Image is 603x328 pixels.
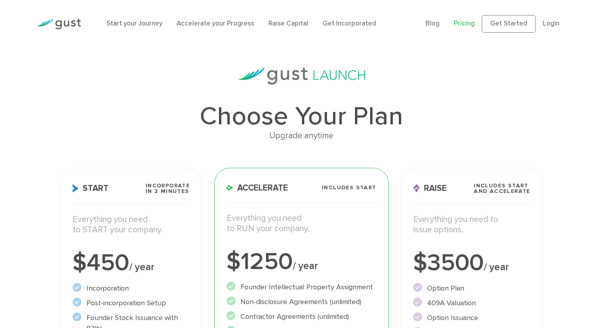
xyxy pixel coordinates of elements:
[36,19,81,29] img: Gust Logo
[227,311,376,322] li: Contractor Agreements (unlimited)
[227,282,376,293] li: Founder Intellectual Property Assignment
[73,184,108,192] span: Start
[227,184,288,192] span: Accelerate
[106,20,162,27] a: Start your Journey
[73,251,190,275] div: $450
[413,184,447,192] span: Raise
[413,214,530,236] p: Everything you need to issue options.
[454,20,475,27] a: Pricing
[73,283,190,294] li: Incorporation
[73,184,79,192] img: Start Icon X2
[413,298,530,308] li: 409A Valuation
[73,214,190,236] p: Everything you need to START your company.
[322,185,376,191] span: Includes START
[484,261,509,273] span: / year
[426,20,439,27] a: Blog
[146,183,190,194] span: Incorporate in 2 Minutes
[73,298,190,308] li: Post-incorporation Setup
[238,68,365,84] img: gust-launch-logos.svg
[413,251,530,275] div: $3500
[227,250,376,274] div: $1250
[60,129,543,143] div: Upgrade anytime
[227,297,376,307] li: Non-disclosure Agreements (unlimited)
[227,185,233,191] img: Accelerate Icon
[543,20,560,27] a: Login
[482,15,536,33] a: Get Started
[323,20,376,27] a: Get Incorporated
[413,184,420,192] img: Raise Icon
[268,20,308,27] a: Raise Capital
[227,213,376,234] p: Everything you need to RUN your company.
[293,260,318,272] span: / year
[60,104,543,129] h1: Choose Your Plan
[474,183,530,194] span: Includes START and ACCELERATE
[129,261,154,273] span: / year
[177,20,254,27] a: Accelerate your Progress
[413,312,530,323] li: Option Issuance
[413,283,530,294] li: Option Plan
